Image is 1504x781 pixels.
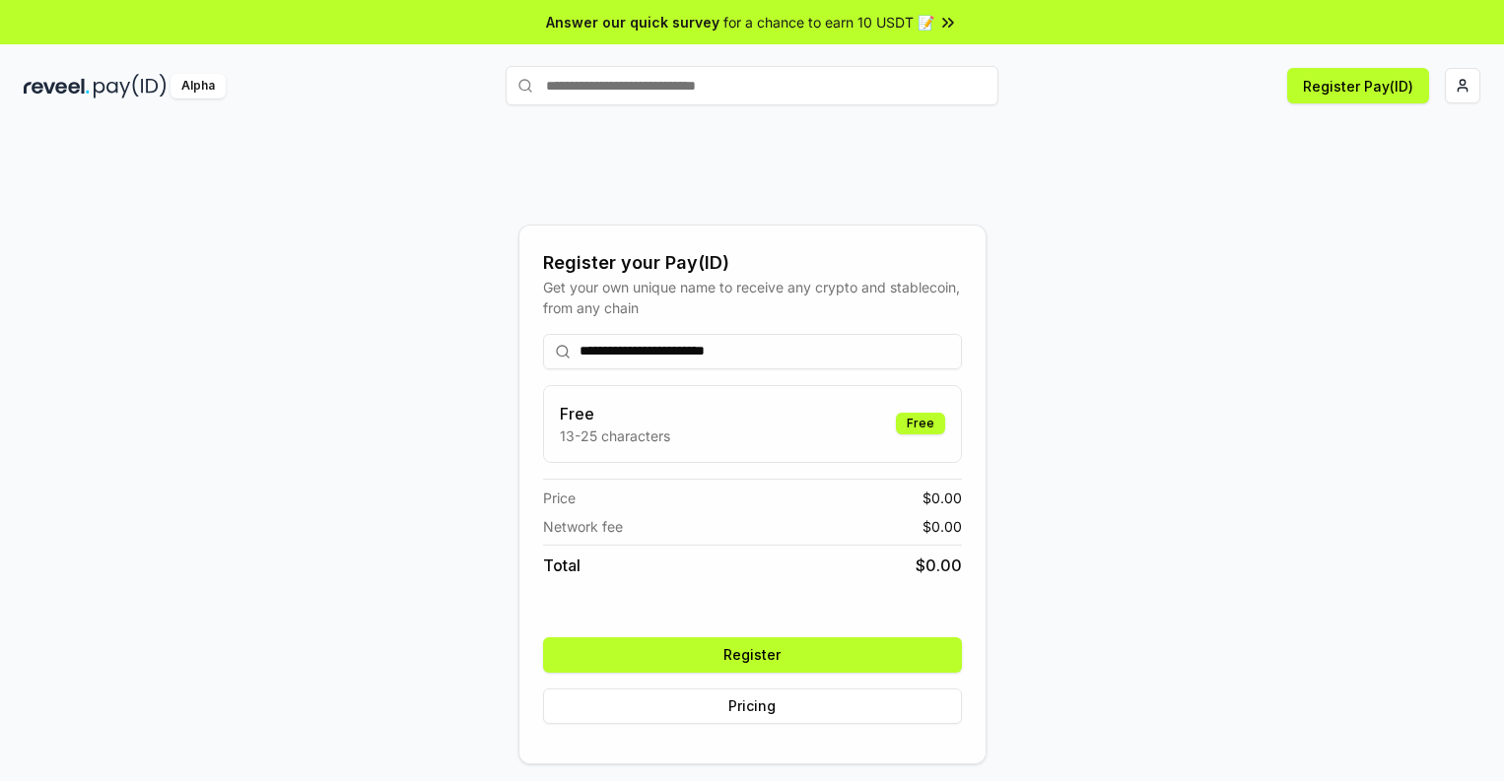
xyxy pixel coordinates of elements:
[916,553,962,577] span: $ 0.00
[171,74,226,98] div: Alpha
[1287,68,1429,103] button: Register Pay(ID)
[543,249,962,277] div: Register your Pay(ID)
[543,637,962,673] button: Register
[923,516,962,537] span: $ 0.00
[560,402,670,425] h3: Free
[896,413,945,434] div: Free
[543,277,962,318] div: Get your own unique name to receive any crypto and stablecoin, from any chain
[94,74,167,98] img: pay_id
[24,74,90,98] img: reveel_dark
[543,488,576,508] span: Price
[560,425,670,446] p: 13-25 characters
[543,516,623,537] span: Network fee
[723,12,934,33] span: for a chance to earn 10 USDT 📝
[923,488,962,508] span: $ 0.00
[543,688,962,724] button: Pricing
[546,12,719,33] span: Answer our quick survey
[543,553,581,577] span: Total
